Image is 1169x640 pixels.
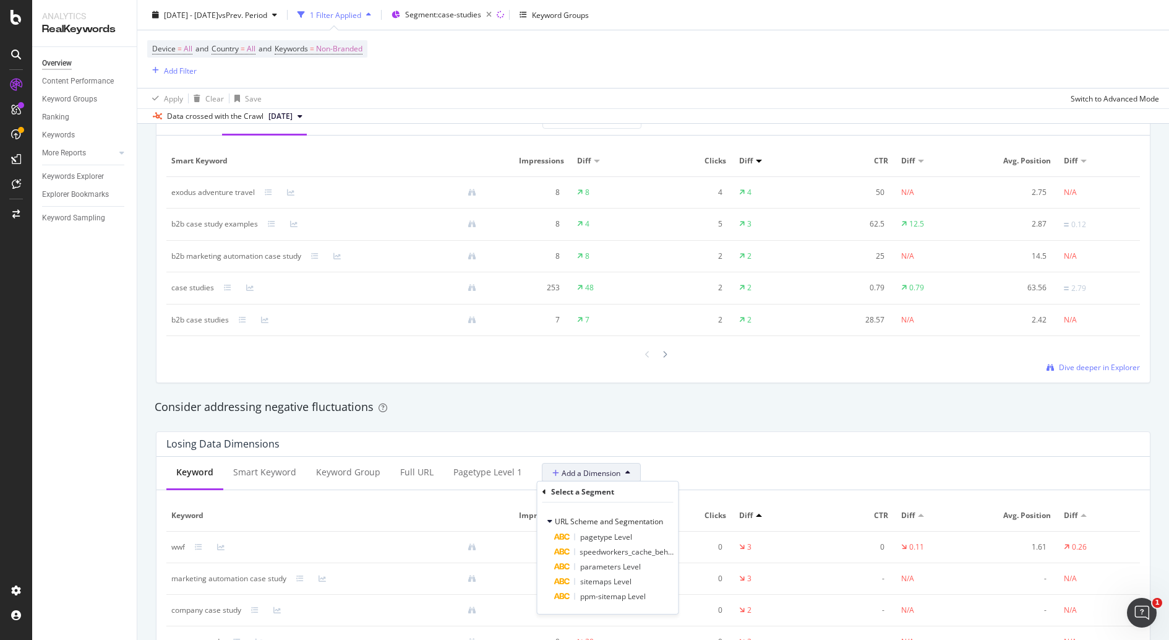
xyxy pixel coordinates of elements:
div: Apply [164,93,183,103]
div: 4 [747,187,751,198]
span: All [247,40,255,58]
span: Diff [901,510,915,521]
div: Content Performance [42,75,114,88]
div: N/A [1064,573,1077,584]
div: 0 [496,605,560,616]
div: N/A [901,573,914,584]
div: 2.42 [983,314,1047,326]
span: Avg. Position [983,155,1051,166]
div: N/A [1064,251,1077,262]
div: 0.12 [1071,219,1086,230]
div: Keyword Sampling [42,212,105,225]
a: Keywords Explorer [42,170,128,183]
div: 2 [747,605,751,616]
div: 3 [747,218,751,230]
div: Consider addressing negative fluctuations [155,399,1152,415]
span: All [184,40,192,58]
span: [DATE] - [DATE] [164,9,218,20]
div: Keyword [176,466,213,478]
div: Switch to Advanced Mode [1071,93,1159,103]
span: Segment: case-studies [405,9,481,20]
span: sitemaps Level [580,576,632,587]
span: Country [212,43,239,54]
a: Content Performance [42,75,128,88]
div: 3 [747,573,751,584]
div: pagetype Level 1 [453,466,522,478]
span: Impressions [496,155,564,166]
div: Clear [205,93,224,103]
div: 4 [585,218,589,230]
button: [DATE] [263,109,307,124]
div: Overview [42,57,72,70]
div: 5 [658,218,722,230]
span: Diff [739,155,753,166]
div: 0.11 [909,542,924,553]
span: Smart Keyword [171,155,483,166]
span: CTR [820,510,888,521]
span: and [259,43,272,54]
div: 0.26 [1072,542,1087,553]
div: 8 [496,218,560,230]
button: Add Filter [147,63,197,78]
div: wwf [171,542,185,553]
span: Non-Branded [316,40,362,58]
div: 7 [585,314,589,326]
div: 2.87 [983,218,1047,230]
div: 2 [747,282,751,293]
a: Dive deeper in Explorer [1047,362,1140,373]
div: company case study [171,605,241,616]
div: 2 [747,314,751,326]
div: 2 [658,314,722,326]
div: Keywords [42,129,75,142]
a: Keyword Sampling [42,212,128,225]
div: - [983,573,1047,584]
div: Losing Data Dimensions [166,438,280,450]
div: Select a Segment [551,486,614,497]
span: Device [152,43,176,54]
div: 50 [820,187,884,198]
button: Clear [189,89,224,108]
button: 1 Filter Applied [293,5,376,25]
span: Clicks [658,510,726,521]
div: 25 [820,251,884,262]
img: Equal [1064,287,1069,290]
div: Keyword Group [316,466,380,478]
div: Save [245,93,262,103]
div: N/A [1064,314,1077,326]
div: 3 [747,542,751,553]
span: Diff [1064,155,1077,166]
div: N/A [1064,605,1077,616]
div: 2.75 [983,187,1047,198]
span: CTR [820,155,888,166]
div: 14.5 [983,251,1047,262]
div: 2,997 [496,542,560,553]
button: Switch to Advanced Mode [1066,89,1159,108]
div: N/A [901,251,914,262]
span: speedworkers_cache_behaviors Level [580,547,709,557]
span: vs Prev. Period [218,9,267,20]
div: 62.5 [820,218,884,230]
div: Add Filter [164,65,197,76]
div: N/A [901,605,914,616]
div: exodus adventure travel [171,187,255,198]
div: 2 [658,282,722,293]
span: and [195,43,208,54]
span: URL Scheme and Segmentation [555,516,663,526]
a: Overview [42,57,128,70]
span: = [241,43,245,54]
span: Dive deeper in Explorer [1059,362,1140,373]
div: b2b case study examples [171,218,258,230]
span: Clicks [658,155,726,166]
span: = [178,43,182,54]
div: RealKeywords [42,22,127,37]
div: 8 [496,187,560,198]
button: Segment:case-studies [387,5,497,25]
div: 12.5 [909,218,924,230]
button: Save [229,89,262,108]
div: marketing automation case study [171,573,286,584]
div: - [820,573,884,584]
div: 1 Filter Applied [310,9,361,20]
button: Keyword Groups [515,5,594,25]
span: parameters Level [580,561,641,572]
div: N/A [901,314,914,326]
